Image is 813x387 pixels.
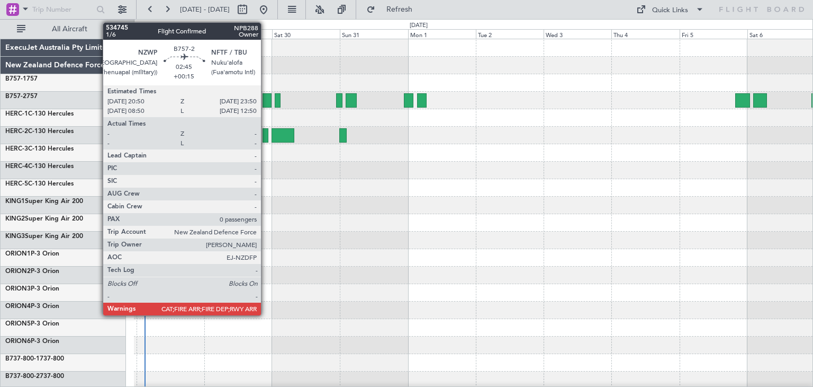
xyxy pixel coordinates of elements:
[5,181,74,187] a: HERC-5C-130 Hercules
[5,163,28,170] span: HERC-4
[5,76,26,82] span: B757-1
[180,5,230,14] span: [DATE] - [DATE]
[340,29,408,39] div: Sun 31
[5,286,59,292] a: ORION3P-3 Orion
[377,6,422,13] span: Refresh
[5,233,25,240] span: KING3
[5,373,64,380] a: B737-800-2737-800
[5,251,59,257] a: ORION1P-3 Orion
[5,338,31,345] span: ORION6
[5,128,74,135] a: HERC-2C-130 Hercules
[5,93,26,100] span: B757-2
[272,29,340,39] div: Sat 30
[204,29,272,39] div: Fri 29
[5,286,31,292] span: ORION3
[5,216,83,222] a: KING2Super King Air 200
[362,1,425,18] button: Refresh
[410,21,428,30] div: [DATE]
[32,2,93,17] input: Trip Number
[136,21,154,30] div: [DATE]
[5,111,28,117] span: HERC-1
[5,303,31,310] span: ORION4
[611,29,679,39] div: Thu 4
[5,321,31,327] span: ORION5
[5,146,28,152] span: HERC-3
[5,128,28,135] span: HERC-2
[5,356,40,362] span: B737-800-1
[5,146,74,152] a: HERC-3C-130 Hercules
[5,76,38,82] a: B757-1757
[5,111,74,117] a: HERC-1C-130 Hercules
[5,303,59,310] a: ORION4P-3 Orion
[12,21,115,38] button: All Aircraft
[5,198,83,205] a: KING1Super King Air 200
[5,233,83,240] a: KING3Super King Air 200
[408,29,476,39] div: Mon 1
[680,29,747,39] div: Fri 5
[5,181,28,187] span: HERC-5
[631,1,709,18] button: Quick Links
[5,268,59,275] a: ORION2P-3 Orion
[5,163,74,170] a: HERC-4C-130 Hercules
[5,93,38,100] a: B757-2757
[5,216,25,222] span: KING2
[5,198,25,205] span: KING1
[544,29,611,39] div: Wed 3
[5,268,31,275] span: ORION2
[476,29,544,39] div: Tue 2
[5,321,59,327] a: ORION5P-3 Orion
[5,356,64,362] a: B737-800-1737-800
[137,29,204,39] div: Thu 28
[28,25,112,33] span: All Aircraft
[652,5,688,16] div: Quick Links
[5,338,59,345] a: ORION6P-3 Orion
[5,251,31,257] span: ORION1
[5,373,40,380] span: B737-800-2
